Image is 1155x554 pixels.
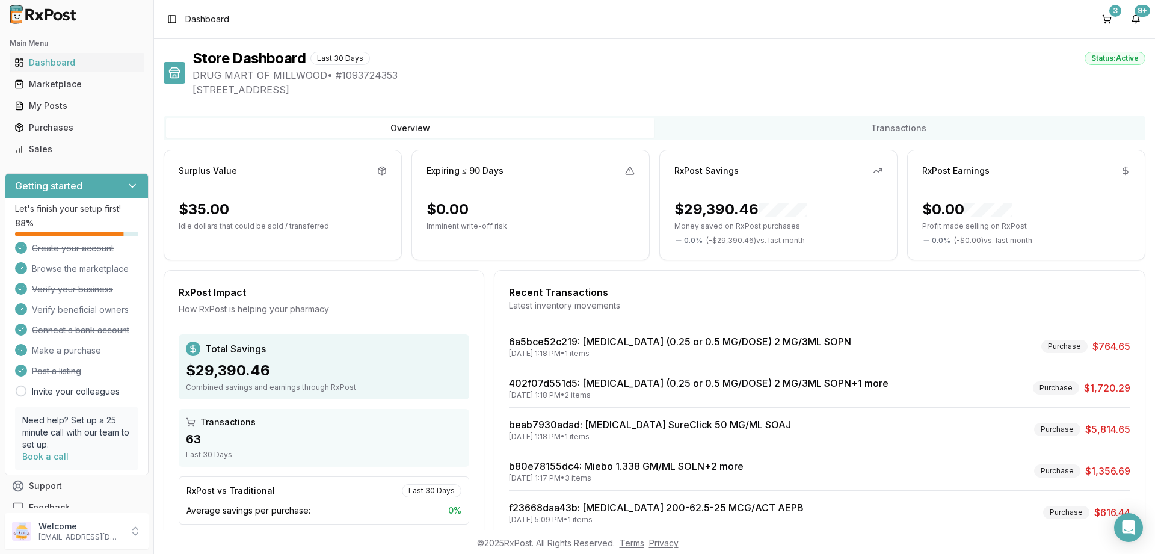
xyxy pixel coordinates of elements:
span: $616.44 [1094,505,1130,520]
button: Marketplace [5,75,149,94]
span: 0 % [448,505,461,517]
div: My Posts [14,100,139,112]
span: Make a purchase [32,345,101,357]
div: Combined savings and earnings through RxPost [186,383,462,392]
a: Invite your colleagues [32,386,120,398]
div: [DATE] 5:09 PM • 1 items [509,515,804,525]
div: [DATE] 1:18 PM • 2 items [509,390,889,400]
button: 3 [1097,10,1116,29]
div: 63 [186,431,462,448]
img: User avatar [12,522,31,541]
div: Purchase [1043,506,1089,519]
div: 9+ [1135,5,1150,17]
button: 9+ [1126,10,1145,29]
div: Marketplace [14,78,139,90]
div: Purchase [1034,423,1080,436]
p: Welcome [38,520,122,532]
div: Purchases [14,122,139,134]
div: $0.00 [427,200,469,219]
div: Recent Transactions [509,285,1130,300]
a: Terms [620,538,644,548]
span: Average savings per purchase: [186,505,310,517]
a: 6a5bce52c219: [MEDICAL_DATA] (0.25 or 0.5 MG/DOSE) 2 MG/3ML SOPN [509,336,851,348]
span: Post a listing [32,365,81,377]
a: f23668daa43b: [MEDICAL_DATA] 200-62.5-25 MCG/ACT AEPB [509,502,804,514]
a: Book a call [22,451,69,461]
span: 0.0 % [932,236,950,245]
div: Sales [14,143,139,155]
span: ( - $29,390.46 ) vs. last month [706,236,805,245]
div: [DATE] 1:17 PM • 3 items [509,473,744,483]
div: $29,390.46 [186,361,462,380]
h3: Getting started [15,179,82,193]
a: Privacy [649,538,679,548]
div: Purchase [1033,381,1079,395]
a: 402f07d551d5: [MEDICAL_DATA] (0.25 or 0.5 MG/DOSE) 2 MG/3ML SOPN+1 more [509,377,889,389]
span: ( - $0.00 ) vs. last month [954,236,1032,245]
a: Dashboard [10,52,144,73]
button: Purchases [5,118,149,137]
div: How RxPost is helping your pharmacy [179,303,469,315]
span: Verify beneficial owners [32,304,129,316]
div: $29,390.46 [674,200,807,219]
a: b80e78155dc4: Miebo 1.338 GM/ML SOLN+2 more [509,460,744,472]
button: Dashboard [5,53,149,72]
a: My Posts [10,95,144,117]
button: My Posts [5,96,149,115]
span: $5,814.65 [1085,422,1130,437]
a: Sales [10,138,144,160]
p: [EMAIL_ADDRESS][DOMAIN_NAME] [38,532,122,542]
span: DRUG MART OF MILLWOOD • # 1093724353 [192,68,1145,82]
div: [DATE] 1:18 PM • 1 items [509,349,851,359]
div: RxPost Impact [179,285,469,300]
button: Overview [166,118,654,138]
span: Dashboard [185,13,229,25]
h2: Main Menu [10,38,144,48]
span: 0.0 % [684,236,703,245]
button: Feedback [5,497,149,519]
div: [DATE] 1:18 PM • 1 items [509,432,791,442]
a: Purchases [10,117,144,138]
img: RxPost Logo [5,5,82,24]
span: Total Savings [205,342,266,356]
span: Transactions [200,416,256,428]
div: Surplus Value [179,165,237,177]
div: Purchase [1041,340,1088,353]
div: Status: Active [1085,52,1145,65]
p: Imminent write-off risk [427,221,635,231]
span: Verify your business [32,283,113,295]
p: Money saved on RxPost purchases [674,221,882,231]
span: $1,356.69 [1085,464,1130,478]
div: Latest inventory movements [509,300,1130,312]
div: $0.00 [922,200,1012,219]
span: $764.65 [1092,339,1130,354]
button: Support [5,475,149,497]
div: Last 30 Days [402,484,461,497]
div: RxPost Savings [674,165,739,177]
span: Connect a bank account [32,324,129,336]
div: Expiring ≤ 90 Days [427,165,504,177]
div: Open Intercom Messenger [1114,513,1143,542]
div: RxPost vs Traditional [186,485,275,497]
div: 3 [1109,5,1121,17]
p: Idle dollars that could be sold / transferred [179,221,387,231]
div: Dashboard [14,57,139,69]
div: Last 30 Days [310,52,370,65]
div: RxPost Earnings [922,165,990,177]
p: Let's finish your setup first! [15,203,138,215]
span: $1,720.29 [1084,381,1130,395]
span: Browse the marketplace [32,263,129,275]
p: Profit made selling on RxPost [922,221,1130,231]
nav: breadcrumb [185,13,229,25]
a: beab7930adad: [MEDICAL_DATA] SureClick 50 MG/ML SOAJ [509,419,791,431]
div: $35.00 [179,200,229,219]
span: Feedback [29,502,70,514]
button: Transactions [654,118,1143,138]
button: Sales [5,140,149,159]
span: [STREET_ADDRESS] [192,82,1145,97]
p: Need help? Set up a 25 minute call with our team to set up. [22,414,131,451]
a: Marketplace [10,73,144,95]
div: Last 30 Days [186,450,462,460]
div: Purchase [1034,464,1080,478]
